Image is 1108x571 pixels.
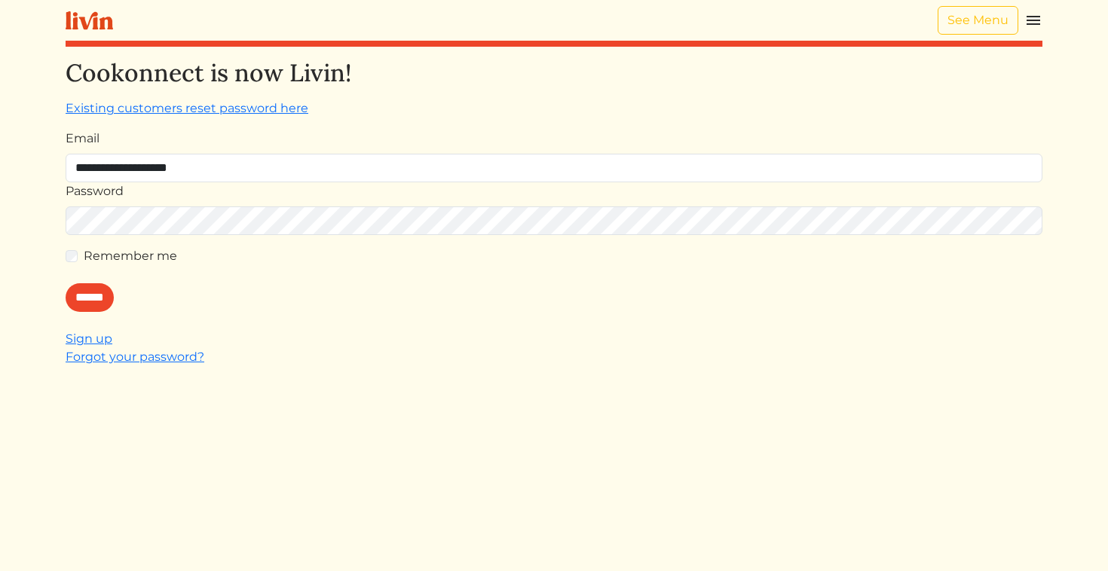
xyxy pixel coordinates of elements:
a: Forgot your password? [66,350,204,364]
label: Email [66,130,99,148]
a: Sign up [66,331,112,346]
img: menu_hamburger-cb6d353cf0ecd9f46ceae1c99ecbeb4a00e71ca567a856bd81f57e9d8c17bb26.svg [1024,11,1042,29]
img: livin-logo-a0d97d1a881af30f6274990eb6222085a2533c92bbd1e4f22c21b4f0d0e3210c.svg [66,11,113,30]
label: Remember me [84,247,177,265]
a: See Menu [938,6,1018,35]
label: Password [66,182,124,200]
a: Existing customers reset password here [66,101,308,115]
h2: Cookonnect is now Livin! [66,59,1042,87]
